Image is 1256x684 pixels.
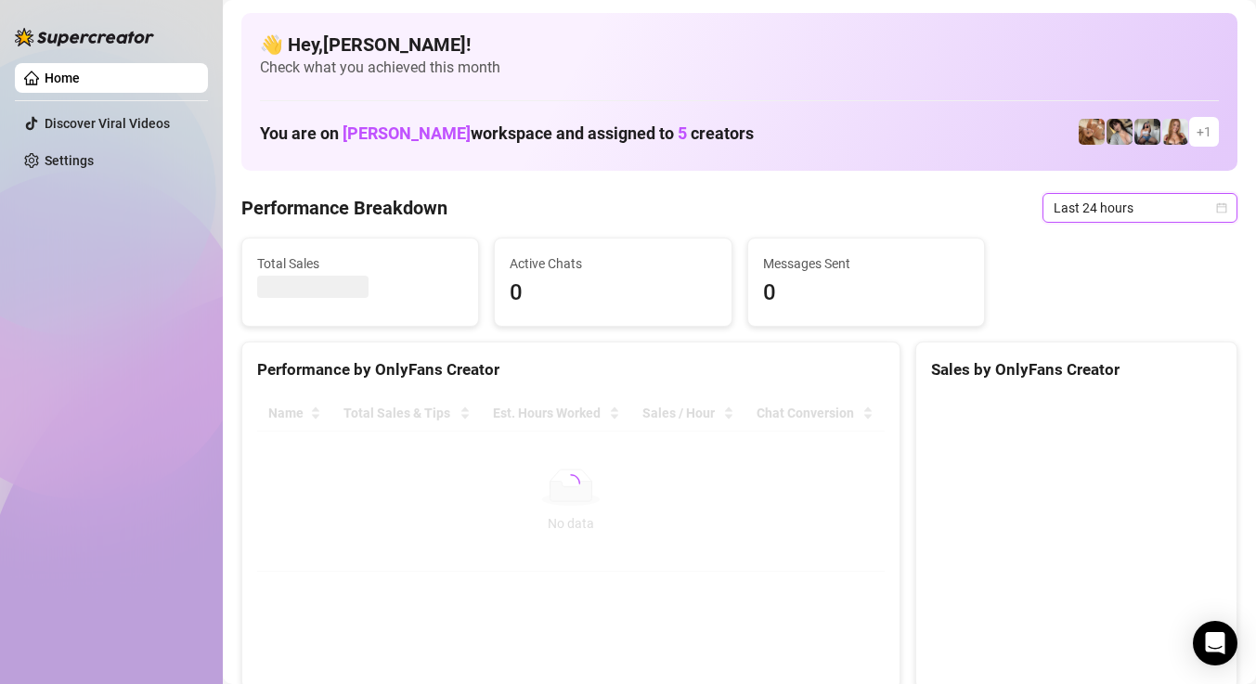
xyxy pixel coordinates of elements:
[678,123,687,143] span: 5
[1054,194,1226,222] span: Last 24 hours
[931,357,1222,382] div: Sales by OnlyFans Creator
[763,253,969,274] span: Messages Sent
[1197,122,1211,142] span: + 1
[763,276,969,311] span: 0
[241,195,447,221] h4: Performance Breakdown
[15,28,154,46] img: logo-BBDzfeDw.svg
[260,58,1219,78] span: Check what you achieved this month
[510,276,716,311] span: 0
[1193,621,1237,665] div: Open Intercom Messenger
[1162,119,1188,145] img: Roux
[45,71,80,85] a: Home
[1216,202,1227,213] span: calendar
[260,123,754,144] h1: You are on workspace and assigned to creators
[257,357,885,382] div: Performance by OnlyFans Creator
[257,253,463,274] span: Total Sales
[1079,119,1105,145] img: Roux️‍
[1107,119,1133,145] img: Raven
[45,153,94,168] a: Settings
[45,116,170,131] a: Discover Viral Videos
[1134,119,1160,145] img: ANDREA
[343,123,471,143] span: [PERSON_NAME]
[510,253,716,274] span: Active Chats
[260,32,1219,58] h4: 👋 Hey, [PERSON_NAME] !
[561,473,581,494] span: loading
